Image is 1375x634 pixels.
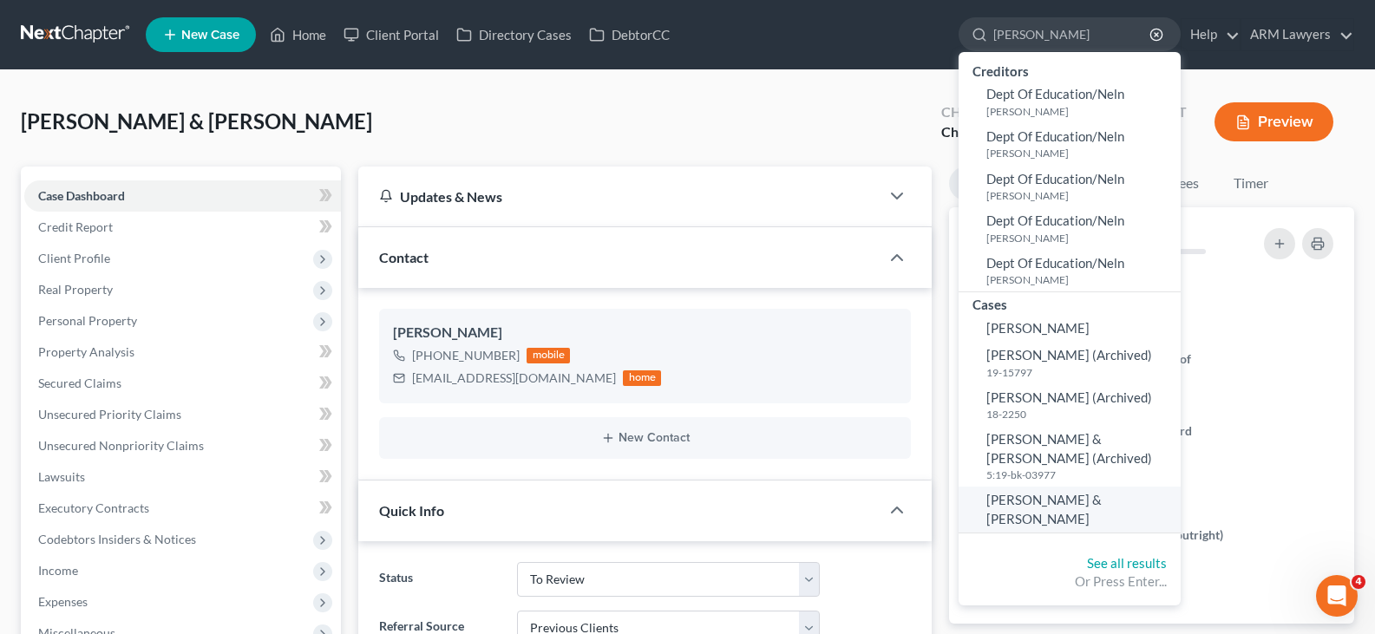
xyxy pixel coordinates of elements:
[959,207,1181,250] a: Dept Of Education/Neln[PERSON_NAME]
[370,562,507,597] label: Status
[38,376,121,390] span: Secured Claims
[24,212,341,243] a: Credit Report
[24,493,341,524] a: Executory Contracts
[986,365,1176,380] small: 19-15797
[38,251,110,265] span: Client Profile
[941,102,1005,122] div: Chapter
[986,86,1124,101] span: Dept Of Education/Neln
[412,347,520,364] div: [PHONE_NUMBER]
[1241,19,1353,50] a: ARM Lawyers
[1087,555,1167,571] a: See all results
[623,370,661,386] div: home
[38,282,113,297] span: Real Property
[1316,575,1358,617] iframe: Intercom live chat
[959,81,1181,123] a: Dept Of Education/Neln[PERSON_NAME]
[959,123,1181,166] a: Dept Of Education/Neln[PERSON_NAME]
[986,320,1090,336] span: [PERSON_NAME]
[393,323,897,343] div: [PERSON_NAME]
[335,19,448,50] a: Client Portal
[959,250,1181,292] a: Dept Of Education/Neln[PERSON_NAME]
[986,231,1176,245] small: [PERSON_NAME]
[986,188,1176,203] small: [PERSON_NAME]
[941,122,1005,142] div: Chapter
[24,399,341,430] a: Unsecured Priority Claims
[986,212,1124,228] span: Dept Of Education/Neln
[949,167,1008,200] a: Docs
[580,19,678,50] a: DebtorCC
[38,469,85,484] span: Lawsuits
[1157,167,1213,200] a: Fees
[38,188,125,203] span: Case Dashboard
[38,532,196,546] span: Codebtors Insiders & Notices
[986,431,1152,465] span: [PERSON_NAME] & [PERSON_NAME] (Archived)
[986,467,1176,482] small: 5:19-bk-03977
[1352,575,1365,589] span: 4
[1215,102,1333,141] button: Preview
[527,348,570,363] div: mobile
[261,19,335,50] a: Home
[21,108,372,134] span: [PERSON_NAME] & [PERSON_NAME]
[38,344,134,359] span: Property Analysis
[412,369,616,387] div: [EMAIL_ADDRESS][DOMAIN_NAME]
[972,572,1167,591] div: Or Press Enter...
[959,342,1181,384] a: [PERSON_NAME] (Archived)19-15797
[986,272,1176,287] small: [PERSON_NAME]
[181,29,239,42] span: New Case
[38,563,78,578] span: Income
[986,171,1124,186] span: Dept Of Education/Neln
[986,104,1176,119] small: [PERSON_NAME]
[448,19,580,50] a: Directory Cases
[24,180,341,212] a: Case Dashboard
[1182,19,1240,50] a: Help
[959,487,1181,533] a: [PERSON_NAME] & [PERSON_NAME]
[986,492,1102,526] span: [PERSON_NAME] & [PERSON_NAME]
[379,187,859,206] div: Updates & News
[986,255,1124,271] span: Dept Of Education/Neln
[38,438,204,453] span: Unsecured Nonpriority Claims
[986,146,1176,160] small: [PERSON_NAME]
[986,407,1176,422] small: 18-2250
[393,431,897,445] button: New Contact
[993,18,1152,50] input: Search by name...
[24,430,341,461] a: Unsecured Nonpriority Claims
[38,219,113,234] span: Credit Report
[959,292,1181,314] div: Cases
[24,461,341,493] a: Lawsuits
[38,594,88,609] span: Expenses
[379,249,429,265] span: Contact
[959,315,1181,342] a: [PERSON_NAME]
[959,384,1181,427] a: [PERSON_NAME] (Archived)18-2250
[959,426,1181,487] a: [PERSON_NAME] & [PERSON_NAME] (Archived)5:19-bk-03977
[38,500,149,515] span: Executory Contracts
[986,347,1152,363] span: [PERSON_NAME] (Archived)
[24,368,341,399] a: Secured Claims
[38,313,137,328] span: Personal Property
[986,389,1152,405] span: [PERSON_NAME] (Archived)
[24,337,341,368] a: Property Analysis
[38,407,181,422] span: Unsecured Priority Claims
[379,502,444,519] span: Quick Info
[959,166,1181,208] a: Dept Of Education/Neln[PERSON_NAME]
[1220,167,1282,200] a: Timer
[986,128,1124,144] span: Dept Of Education/Neln
[959,59,1181,81] div: Creditors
